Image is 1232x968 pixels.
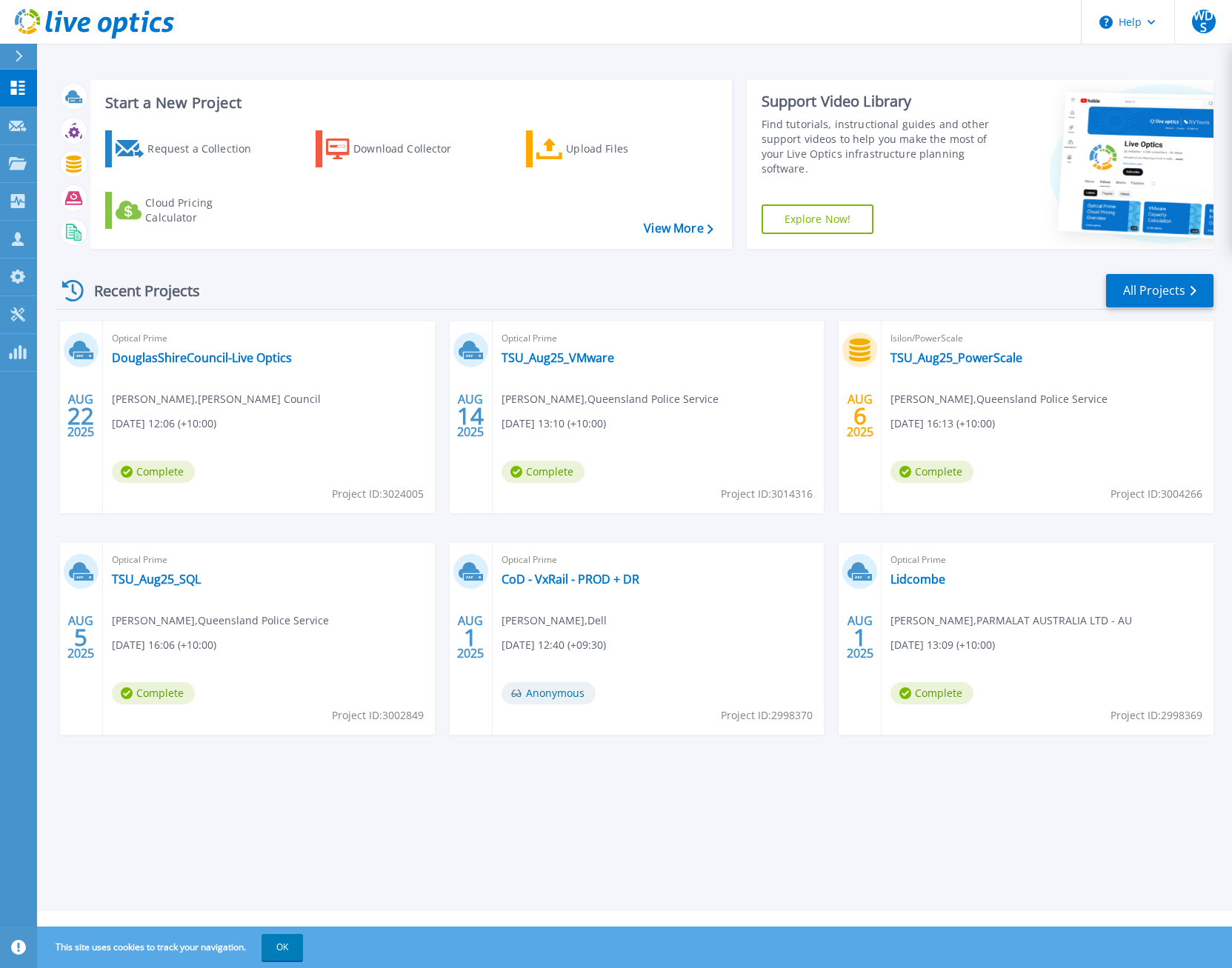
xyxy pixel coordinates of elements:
span: Anonymous [502,682,596,704]
a: TSU_Aug25_PowerScale [890,350,1022,365]
span: Project ID: 3004266 [1111,486,1202,502]
div: AUG 2025 [67,610,95,664]
span: Optical Prime [502,552,816,568]
div: Upload Files [566,134,685,164]
div: AUG 2025 [846,610,874,664]
div: Find tutorials, instructional guides and other support videos to help you make the most of your L... [762,117,998,176]
span: 1 [464,631,477,644]
span: Complete [502,461,585,483]
span: [DATE] 12:06 (+10:00) [112,415,216,432]
span: [PERSON_NAME] , Queensland Police Service [502,391,719,407]
span: 5 [74,631,87,644]
span: Isilon/PowerScale [890,330,1205,347]
span: [PERSON_NAME] , Queensland Police Service [112,612,329,629]
div: Request a Collection [147,134,266,164]
span: Project ID: 3002849 [332,707,424,724]
span: [PERSON_NAME] , Queensland Police Service [890,391,1108,407]
span: 22 [67,410,94,422]
div: AUG 2025 [456,610,485,664]
span: Optical Prime [112,330,426,347]
a: TSU_Aug25_SQL [112,572,201,587]
button: OK [262,934,303,961]
div: AUG 2025 [67,389,95,443]
a: Download Collector [316,130,481,167]
h3: Start a New Project [105,95,713,111]
a: Cloud Pricing Calculator [105,192,270,229]
a: Explore Now! [762,204,874,234]
span: [DATE] 12:40 (+09:30) [502,637,606,653]
span: Project ID: 3014316 [721,486,813,502]
div: AUG 2025 [456,389,485,443]
span: [DATE] 16:13 (+10:00) [890,415,995,432]
span: Complete [890,682,973,704]
a: View More [644,221,713,236]
span: 1 [853,631,867,644]
div: Download Collector [353,134,472,164]
span: Project ID: 2998370 [721,707,813,724]
span: Project ID: 2998369 [1111,707,1202,724]
a: Lidcombe [890,572,945,587]
a: DouglasShireCouncil-Live Optics [112,350,292,365]
span: Optical Prime [112,552,426,568]
div: Recent Projects [57,273,220,309]
span: Complete [112,461,195,483]
span: This site uses cookies to track your navigation. [41,934,303,961]
span: Complete [890,461,973,483]
span: Optical Prime [502,330,816,347]
span: Complete [112,682,195,704]
a: Upload Files [526,130,691,167]
span: Project ID: 3024005 [332,486,424,502]
span: [PERSON_NAME] , [PERSON_NAME] Council [112,391,321,407]
span: [PERSON_NAME] , PARMALAT AUSTRALIA LTD - AU [890,612,1132,629]
a: CoD - VxRail - PROD + DR [502,572,639,587]
a: TSU_Aug25_VMware [502,350,614,365]
span: [DATE] 13:09 (+10:00) [890,637,995,653]
div: Cloud Pricing Calculator [145,196,264,225]
a: All Projects [1106,274,1213,307]
a: Request a Collection [105,130,270,167]
div: Support Video Library [762,92,998,111]
span: 6 [853,410,867,422]
div: AUG 2025 [846,389,874,443]
span: [DATE] 16:06 (+10:00) [112,637,216,653]
span: 14 [457,410,484,422]
span: [PERSON_NAME] , Dell [502,612,607,629]
span: WDS [1192,10,1216,33]
span: [DATE] 13:10 (+10:00) [502,415,606,432]
span: Optical Prime [890,552,1205,568]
